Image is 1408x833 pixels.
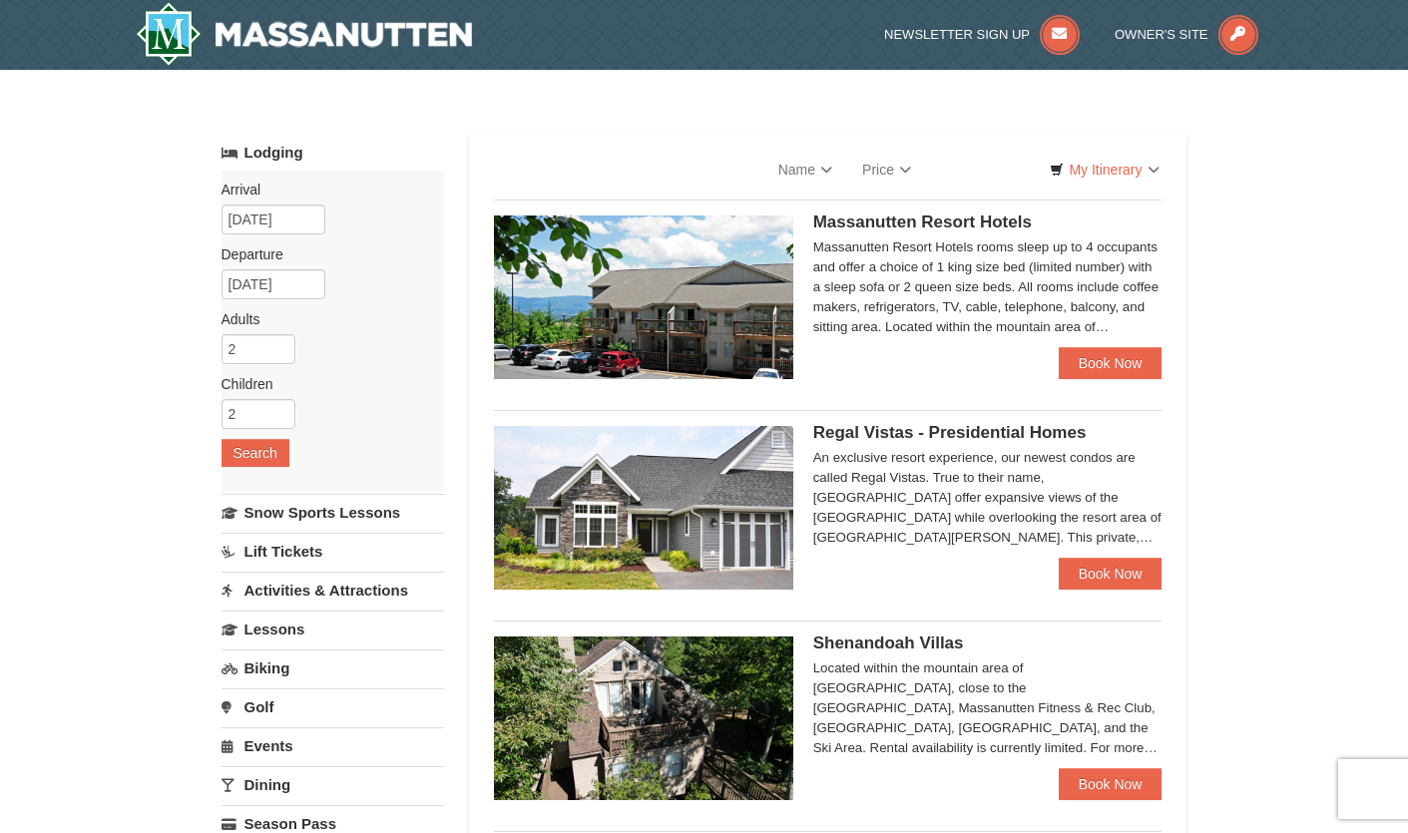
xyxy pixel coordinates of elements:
[222,244,429,264] label: Departure
[1059,558,1163,590] a: Book Now
[494,215,793,379] img: 19219026-1-e3b4ac8e.jpg
[813,633,964,652] span: Shenandoah Villas
[222,135,444,171] a: Lodging
[222,766,444,803] a: Dining
[1059,347,1163,379] a: Book Now
[136,2,473,66] img: Massanutten Resort Logo
[222,180,429,200] label: Arrival
[222,309,429,329] label: Adults
[884,27,1080,42] a: Newsletter Sign Up
[136,2,473,66] a: Massanutten Resort
[222,572,444,609] a: Activities & Attractions
[763,150,847,190] a: Name
[222,494,444,531] a: Snow Sports Lessons
[813,448,1163,548] div: An exclusive resort experience, our newest condos are called Regal Vistas. True to their name, [G...
[1059,768,1163,800] a: Book Now
[813,658,1163,758] div: Located within the mountain area of [GEOGRAPHIC_DATA], close to the [GEOGRAPHIC_DATA], Massanutte...
[222,374,429,394] label: Children
[813,423,1087,442] span: Regal Vistas - Presidential Homes
[222,611,444,647] a: Lessons
[884,27,1030,42] span: Newsletter Sign Up
[222,533,444,570] a: Lift Tickets
[494,426,793,590] img: 19218991-1-902409a9.jpg
[494,636,793,800] img: 19219019-2-e70bf45f.jpg
[813,237,1163,337] div: Massanutten Resort Hotels rooms sleep up to 4 occupants and offer a choice of 1 king size bed (li...
[847,150,926,190] a: Price
[813,212,1032,231] span: Massanutten Resort Hotels
[222,688,444,725] a: Golf
[222,727,444,764] a: Events
[222,649,444,686] a: Biking
[1115,27,1258,42] a: Owner's Site
[1115,27,1208,42] span: Owner's Site
[1037,155,1172,185] a: My Itinerary
[222,439,289,467] button: Search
